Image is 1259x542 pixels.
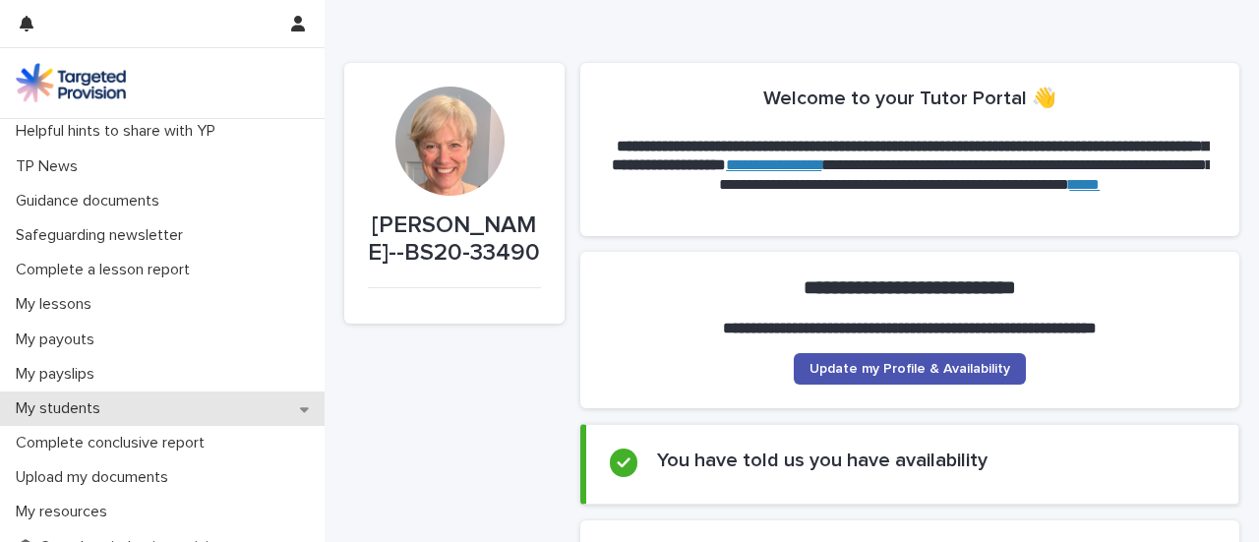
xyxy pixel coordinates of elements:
[8,434,220,452] p: Complete conclusive report
[809,362,1010,376] span: Update my Profile & Availability
[8,331,110,349] p: My payouts
[8,157,93,176] p: TP News
[8,503,123,521] p: My resources
[8,192,175,211] p: Guidance documents
[16,63,126,102] img: M5nRWzHhSzIhMunXDL62
[368,211,541,269] p: [PERSON_NAME]--BS20-33490
[794,353,1026,385] a: Update my Profile & Availability
[657,449,988,472] h2: You have told us you have availability
[8,468,184,487] p: Upload my documents
[8,295,107,314] p: My lessons
[8,261,206,279] p: Complete a lesson report
[8,399,116,418] p: My students
[8,365,110,384] p: My payslips
[8,122,231,141] p: Helpful hints to share with YP
[763,87,1056,110] h2: Welcome to your Tutor Portal 👋
[8,226,199,245] p: Safeguarding newsletter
